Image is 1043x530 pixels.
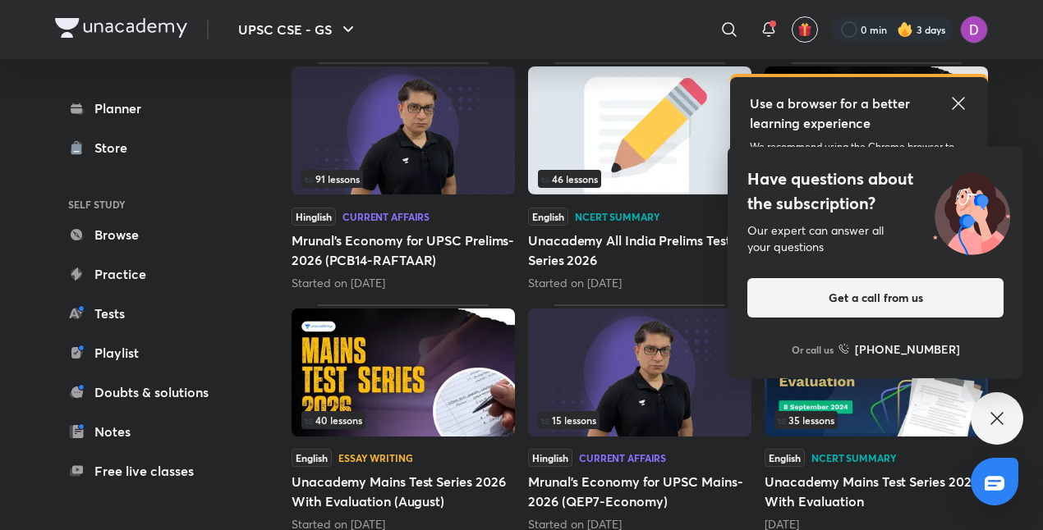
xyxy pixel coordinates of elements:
span: 35 lessons [778,415,834,425]
button: UPSC CSE - GS [228,13,368,46]
span: English [292,449,332,467]
div: left [301,411,505,429]
img: ttu_illustration_new.svg [920,167,1023,255]
a: Browse [55,218,246,251]
img: Thumbnail [292,308,515,436]
span: 91 lessons [305,174,360,184]
img: Thumbnail [765,66,988,194]
div: infosection [774,411,978,429]
div: Unacademy All India Prelims Test Series 2026 (August) [765,62,988,290]
div: infocontainer [538,411,742,429]
h4: Have questions about the subscription? [747,167,1004,216]
a: Store [55,131,246,164]
button: Get a call from us [747,278,1004,318]
a: Tests [55,297,246,330]
a: Doubts & solutions [55,376,246,409]
span: 15 lessons [541,415,596,425]
a: Company Logo [55,18,187,42]
div: Unacademy All India Prelims Test Series 2026 [528,62,751,290]
img: Company Logo [55,18,187,38]
div: infosection [301,411,505,429]
img: avatar [797,22,812,37]
div: infocontainer [538,170,742,188]
a: Playlist [55,336,246,369]
div: infocontainer [774,411,978,429]
span: Hinglish [292,208,336,226]
img: Thumbnail [528,308,751,436]
h5: Use a browser for a better learning experience [750,94,913,133]
h6: SELF STUDY [55,190,246,218]
a: Planner [55,92,246,125]
div: left [774,411,978,429]
div: Started on Jun 22 [528,275,751,291]
img: Thumbnail [528,66,751,194]
span: 40 lessons [305,415,362,425]
div: Current Affairs [579,453,666,463]
span: English [528,208,568,226]
span: English [765,449,805,467]
img: streak [897,21,913,38]
div: left [538,170,742,188]
a: Notes [55,415,246,448]
h5: Unacademy Mains Test Series 2025 With Evaluation [765,472,988,511]
h5: Unacademy Mains Test Series 2026 With Evaluation (August) [292,472,515,511]
a: [PHONE_NUMBER] [839,340,960,358]
p: Or call us [792,342,834,357]
div: left [538,411,742,429]
div: Essay Writing [338,453,412,463]
div: Store [94,138,137,158]
button: avatar [792,16,818,43]
div: NCERT Summary [811,453,896,463]
a: Free live classes [55,455,246,487]
img: Deepti Yadav [960,16,988,43]
div: Our expert can answer all your questions [747,222,1004,255]
div: infosection [538,170,742,188]
h5: Mrunal’s Economy for UPSC Mains-2026 (QEP7-Economy) [528,472,751,511]
div: infocontainer [301,411,505,429]
h5: Mrunal’s Economy for UPSC Prelims-2026 (PCB14-RAFTAAR) [292,231,515,270]
div: infocontainer [301,170,505,188]
p: We recommend using the Chrome browser to ensure you get the most up-to-date learning experience w... [750,139,968,184]
div: infosection [301,170,505,188]
div: NCERT Summary [575,212,659,222]
div: infosection [538,411,742,429]
h5: Unacademy All India Prelims Test Series 2026 [528,231,751,270]
span: 46 lessons [541,174,598,184]
div: left [301,170,505,188]
div: Mrunal’s Economy for UPSC Prelims-2026 (PCB14-RAFTAAR) [292,62,515,290]
h6: [PHONE_NUMBER] [855,340,960,358]
img: Thumbnail [292,66,515,194]
a: Practice [55,258,246,290]
div: Started on Jul 17 [292,275,515,291]
span: Hinglish [528,449,572,467]
div: Current Affairs [342,212,430,222]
